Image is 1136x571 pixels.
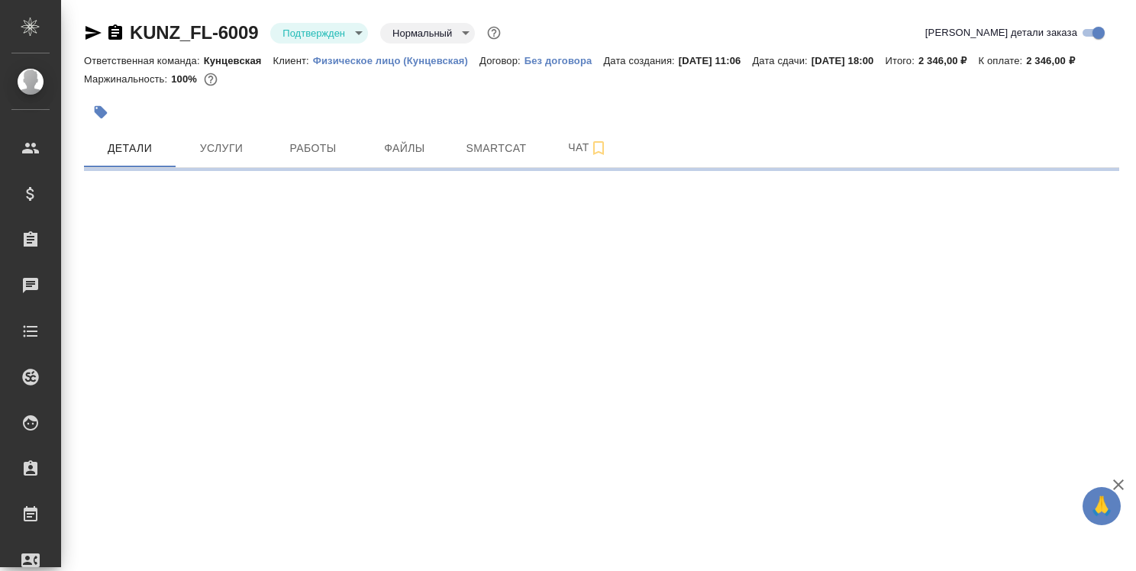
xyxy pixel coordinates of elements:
[885,55,918,66] p: Итого:
[204,55,273,66] p: Кунцевская
[273,55,313,66] p: Клиент:
[313,53,479,66] a: Физическое лицо (Кунцевская)
[812,55,886,66] p: [DATE] 18:00
[484,23,504,43] button: Доп статусы указывают на важность/срочность заказа
[185,139,258,158] span: Услуги
[171,73,201,85] p: 100%
[524,53,604,66] a: Без договора
[979,55,1027,66] p: К оплате:
[368,139,441,158] span: Файлы
[925,25,1077,40] span: [PERSON_NAME] детали заказа
[589,139,608,157] svg: Подписаться
[84,73,171,85] p: Маржинальность:
[752,55,811,66] p: Дата сдачи:
[918,55,979,66] p: 2 346,00 ₽
[106,24,124,42] button: Скопировать ссылку
[201,69,221,89] button: 0.00 RUB;
[84,24,102,42] button: Скопировать ссылку для ЯМессенджера
[276,139,350,158] span: Работы
[93,139,166,158] span: Детали
[84,55,204,66] p: Ответственная команда:
[479,55,524,66] p: Договор:
[380,23,475,44] div: Подтвержден
[1083,487,1121,525] button: 🙏
[460,139,533,158] span: Smartcat
[1026,55,1086,66] p: 2 346,00 ₽
[388,27,457,40] button: Нормальный
[524,55,604,66] p: Без договора
[278,27,350,40] button: Подтвержден
[551,138,624,157] span: Чат
[130,22,258,43] a: KUNZ_FL-6009
[1089,490,1115,522] span: 🙏
[313,55,479,66] p: Физическое лицо (Кунцевская)
[679,55,753,66] p: [DATE] 11:06
[603,55,678,66] p: Дата создания:
[84,95,118,129] button: Добавить тэг
[270,23,368,44] div: Подтвержден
